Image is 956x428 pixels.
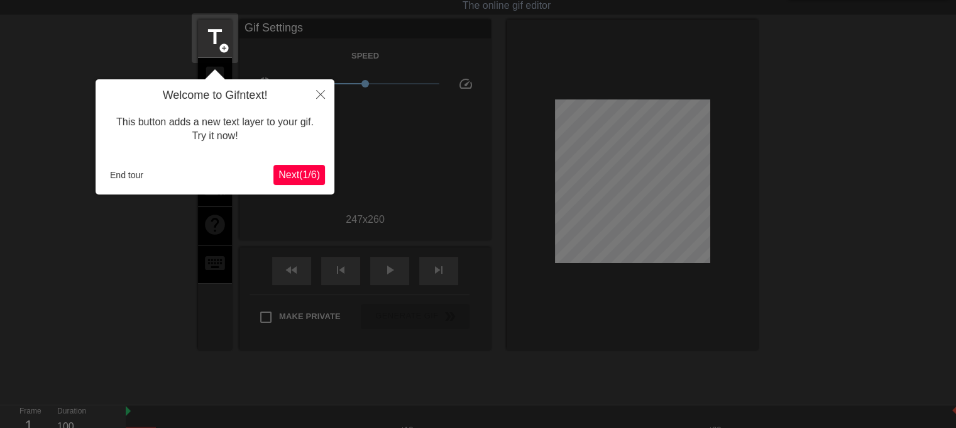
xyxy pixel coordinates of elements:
[105,103,325,156] div: This button adds a new text layer to your gif. Try it now!
[105,89,325,103] h4: Welcome to Gifntext!
[273,165,325,185] button: Next
[278,169,320,180] span: Next ( 1 / 6 )
[307,79,334,108] button: Close
[105,166,148,184] button: End tour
